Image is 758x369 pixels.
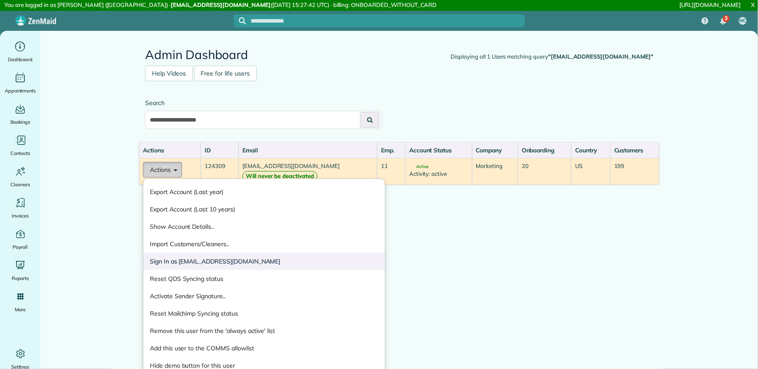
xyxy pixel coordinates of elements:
[12,211,29,220] span: Invoices
[8,55,33,64] span: Dashboard
[234,17,246,24] button: Focus search
[680,1,741,8] a: [URL][DOMAIN_NAME]
[409,146,468,155] div: Account Status
[15,305,26,314] span: More
[143,253,385,270] a: Sign In as [EMAIL_ADDRESS][DOMAIN_NAME]
[143,201,385,218] a: Export Account (Last 10 years)
[409,170,468,178] div: Activity: active
[143,270,385,287] a: Reset QDS Syncing status
[377,158,405,185] td: 11
[714,12,732,31] div: 3 unread notifications
[205,146,235,155] div: ID
[143,218,385,235] a: Show Account Details..
[145,99,382,107] label: Search
[3,102,37,126] a: Bookings
[381,146,401,155] div: Emp.
[3,196,37,220] a: Invoices
[239,17,246,24] svg: Focus search
[143,146,197,155] div: Actions
[3,71,37,95] a: Appointments
[10,180,30,189] span: Cleaners
[143,235,385,253] a: Import Customers/Cleaners..
[242,146,373,155] div: Email
[201,158,238,185] td: 124309
[451,53,653,61] div: Displaying all 1 Users matching query
[548,53,653,60] strong: "[EMAIL_ADDRESS][DOMAIN_NAME]"
[143,162,182,178] button: Actions
[3,165,37,189] a: Cleaners
[740,17,746,24] span: NC
[518,158,572,185] td: 20
[571,158,610,185] td: US
[409,165,428,169] span: Active
[143,287,385,305] a: Activate Sender Signature..
[12,274,29,283] span: Reports
[10,149,30,158] span: Contacts
[242,171,318,181] strong: Will never be deactivated
[143,339,385,357] a: Add this user to the COMMS allowlist
[143,322,385,339] a: Remove this user from the 'always active' list
[3,40,37,64] a: Dashboard
[143,183,385,201] a: Export Account (Last year)
[575,146,606,155] div: Country
[3,133,37,158] a: Contacts
[145,66,193,81] a: Help Videos
[143,305,385,322] a: Reset Mailchimp Syncing status
[3,227,37,251] a: Payroll
[5,86,36,95] span: Appointments
[614,146,655,155] div: Customers
[472,158,518,185] td: Marketing
[171,1,271,8] strong: [EMAIL_ADDRESS][DOMAIN_NAME]
[610,158,659,185] td: 199
[238,158,377,185] td: [EMAIL_ADDRESS][DOMAIN_NAME]
[476,146,514,155] div: Company
[194,66,257,81] a: Free for life users
[725,15,728,22] span: 3
[145,48,653,62] h2: Admin Dashboard
[522,146,568,155] div: Onboarding
[10,118,30,126] span: Bookings
[13,243,28,251] span: Payroll
[695,11,758,31] nav: Main
[3,258,37,283] a: Reports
